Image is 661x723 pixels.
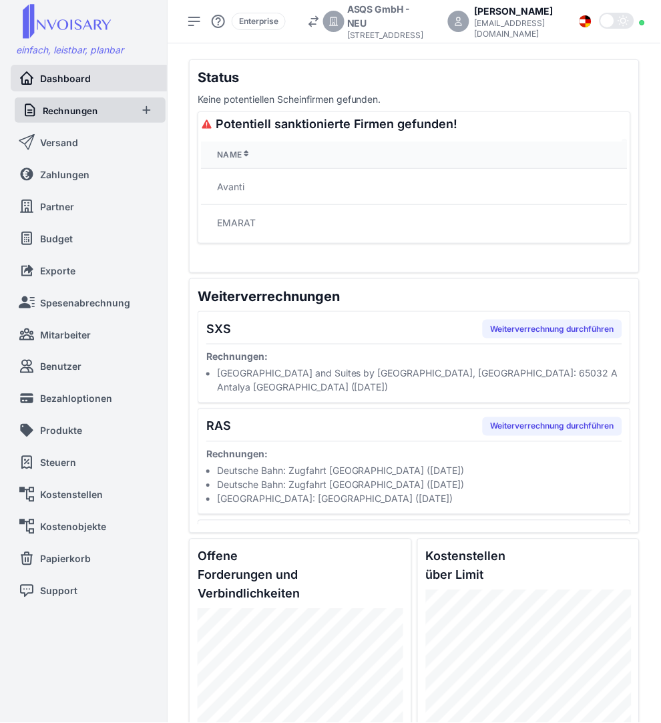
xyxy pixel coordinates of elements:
a: Partner [19,193,156,220]
div: [PERSON_NAME] [475,4,564,18]
a: Bezahloptionen [19,385,156,412]
a: Zahlungen [19,161,162,188]
span: Exporte [40,264,75,278]
span: Kostenobjekte [40,520,106,534]
a: Support [19,577,162,604]
span: Dashboard [40,71,91,85]
span: Benutzer [40,360,81,374]
span: Spesenabrechnung [40,296,130,310]
span: Steuern [40,456,76,470]
a: Mitarbeiter [19,321,156,348]
span: Versand [40,136,78,150]
a: Rechnungen [22,97,130,123]
div: ASQS GmbH - NEU [347,2,424,30]
span: Bezahloptionen [40,392,112,406]
a: Budget [19,225,162,252]
a: Versand [19,129,162,156]
span: Kostenstellen [40,488,103,502]
span: einfach, leistbar, planbar [16,44,124,55]
a: Dashboard [19,65,162,91]
a: Kostenstellen [19,481,156,508]
h2: Kostenstellen über Limit [426,547,535,585]
a: Produkte [19,417,162,444]
li: [GEOGRAPHIC_DATA]: [GEOGRAPHIC_DATA] ([DATE]) [217,492,622,506]
img: Flag_de.svg [580,15,592,27]
span: Partner [40,200,74,214]
div: Name [217,150,612,160]
li: Deutsche Bahn: Zugfahrt [GEOGRAPHIC_DATA] ([DATE]) [217,478,622,492]
a: Exporte [19,257,162,284]
a: Papierkorb [19,545,162,572]
div: [EMAIL_ADDRESS][DOMAIN_NAME] [475,18,564,39]
h2: SXS [206,320,231,338]
div: Online [640,20,645,25]
span: Support [40,584,77,598]
td: EMARAT [201,205,628,241]
a: Benutzer [19,353,162,380]
h2: Offene Forderungen und Verbindlichkeiten [198,547,307,604]
a: Spesenabrechnung [19,289,162,316]
span: Papierkorb [40,552,91,566]
span: Rechnungen [43,103,98,117]
div: Rechnungen : [206,350,622,364]
a: Enterprise [232,15,286,26]
h1: Weiterverrechnungen [198,287,631,306]
span: Zahlungen [40,168,89,182]
div: Enterprise [232,13,286,30]
a: Kostenobjekte [19,513,156,540]
button: Weiterverrechnung durchführen [483,417,622,436]
div: Keine potentiellen Scheinfirmen gefunden. [198,92,631,106]
span: Mitarbeiter [40,328,91,342]
h1: Status [198,68,631,87]
div: [STREET_ADDRESS] [347,30,424,41]
td: Avanti [201,169,628,205]
div: Rechnungen : [206,447,622,461]
a: Steuern [19,449,156,476]
li: Deutsche Bahn: Zugfahrt [GEOGRAPHIC_DATA] ([DATE]) [217,464,622,478]
button: Weiterverrechnung durchführen [483,320,622,338]
h2: RAS [206,417,231,436]
h2: Potentiell sanktionierte Firmen gefunden! [201,115,628,134]
span: Produkte [40,424,82,438]
li: [GEOGRAPHIC_DATA] and Suites by [GEOGRAPHIC_DATA], [GEOGRAPHIC_DATA]: 65032 A Antalya [GEOGRAPHIC... [217,367,622,395]
span: Budget [40,232,73,246]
